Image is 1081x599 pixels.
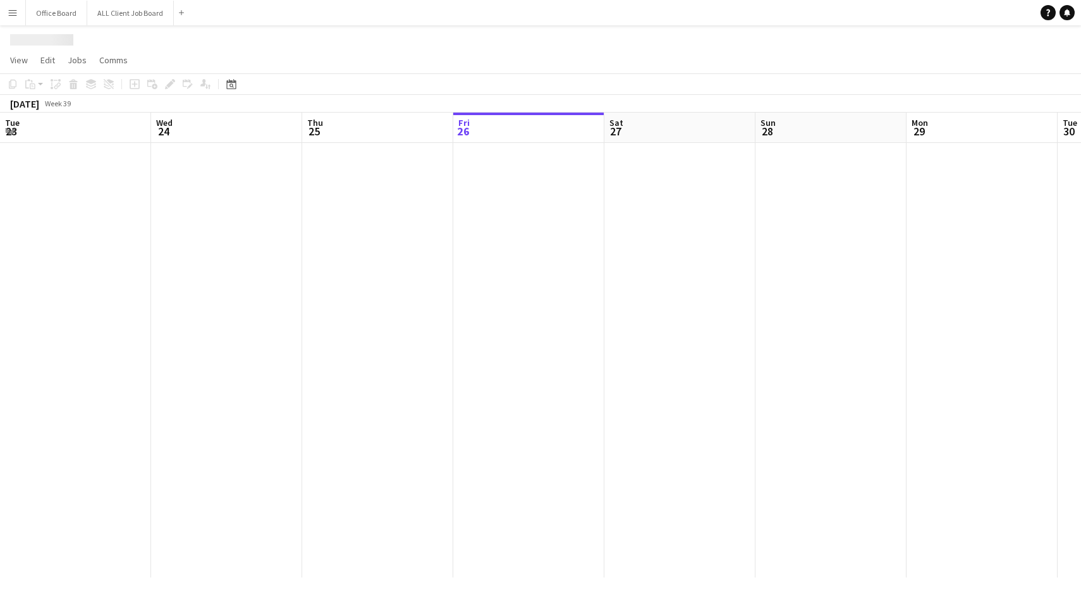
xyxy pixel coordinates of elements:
[1061,124,1077,139] span: 30
[26,1,87,25] button: Office Board
[10,54,28,66] span: View
[87,1,174,25] button: ALL Client Job Board
[63,52,92,68] a: Jobs
[458,117,470,128] span: Fri
[35,52,60,68] a: Edit
[156,117,173,128] span: Wed
[609,117,623,128] span: Sat
[456,124,470,139] span: 26
[42,99,73,108] span: Week 39
[760,117,776,128] span: Sun
[305,124,323,139] span: 25
[68,54,87,66] span: Jobs
[912,117,928,128] span: Mon
[5,117,20,128] span: Tue
[10,97,39,110] div: [DATE]
[94,52,133,68] a: Comms
[910,124,928,139] span: 29
[1063,117,1077,128] span: Tue
[307,117,323,128] span: Thu
[99,54,128,66] span: Comms
[40,54,55,66] span: Edit
[608,124,623,139] span: 27
[759,124,776,139] span: 28
[3,124,20,139] span: 23
[154,124,173,139] span: 24
[5,52,33,68] a: View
